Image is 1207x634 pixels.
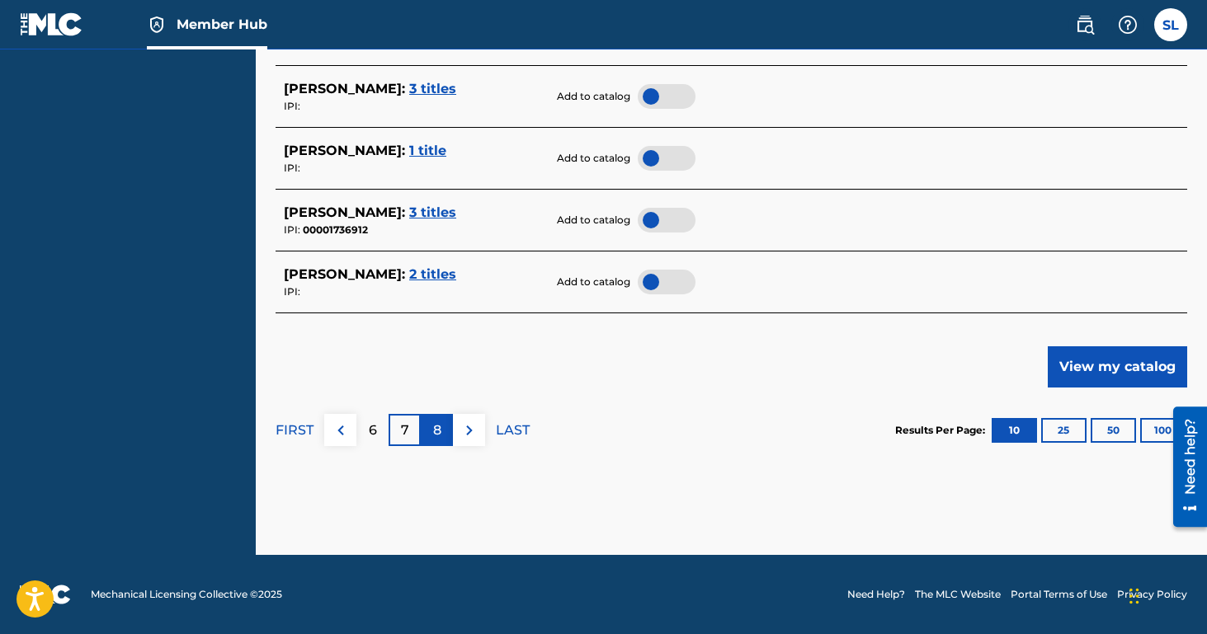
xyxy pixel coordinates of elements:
[1129,571,1139,621] div: Drag
[20,585,71,604] img: logo
[284,162,300,174] span: IPI:
[1111,8,1144,41] div: Help
[409,204,456,220] span: 3 titles
[1140,418,1186,443] button: 100
[895,423,989,438] p: Results Per Page:
[1154,8,1187,41] div: User Menu
[369,420,377,440] p: 6
[284,100,300,112] span: IPI:
[284,266,405,282] span: [PERSON_NAME] :
[284,223,547,237] div: 00001736912
[177,15,267,34] span: Member Hub
[557,275,630,289] span: Add to catalog
[409,143,446,158] span: 1 title
[147,15,167,35] img: Top Rightsholder
[557,213,630,228] span: Add to catalog
[284,204,405,220] span: [PERSON_NAME] :
[284,285,300,298] span: IPI:
[409,266,456,282] span: 2 titles
[496,420,530,440] p: LAST
[401,420,409,440] p: 7
[91,587,282,602] span: Mechanical Licensing Collective © 2025
[284,143,405,158] span: [PERSON_NAME] :
[557,151,630,166] span: Add to catalog
[1041,418,1087,443] button: 25
[284,81,405,96] span: [PERSON_NAME] :
[1124,555,1207,634] iframe: Chat Widget
[1075,15,1095,35] img: search
[460,420,479,440] img: right
[1011,587,1107,602] a: Portal Terms of Use
[1161,401,1207,533] iframe: Resource Center
[992,418,1037,443] button: 10
[409,81,456,96] span: 3 titles
[276,420,314,440] p: FIRST
[1118,15,1138,35] img: help
[847,587,905,602] a: Need Help?
[915,587,1001,602] a: The MLC Website
[1117,587,1187,602] a: Privacy Policy
[1068,8,1101,41] a: Public Search
[1091,418,1136,443] button: 50
[1048,346,1187,387] button: View my catalog
[557,89,630,104] span: Add to catalog
[284,223,300,236] span: IPI:
[433,420,441,440] p: 8
[331,420,351,440] img: left
[20,12,83,36] img: MLC Logo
